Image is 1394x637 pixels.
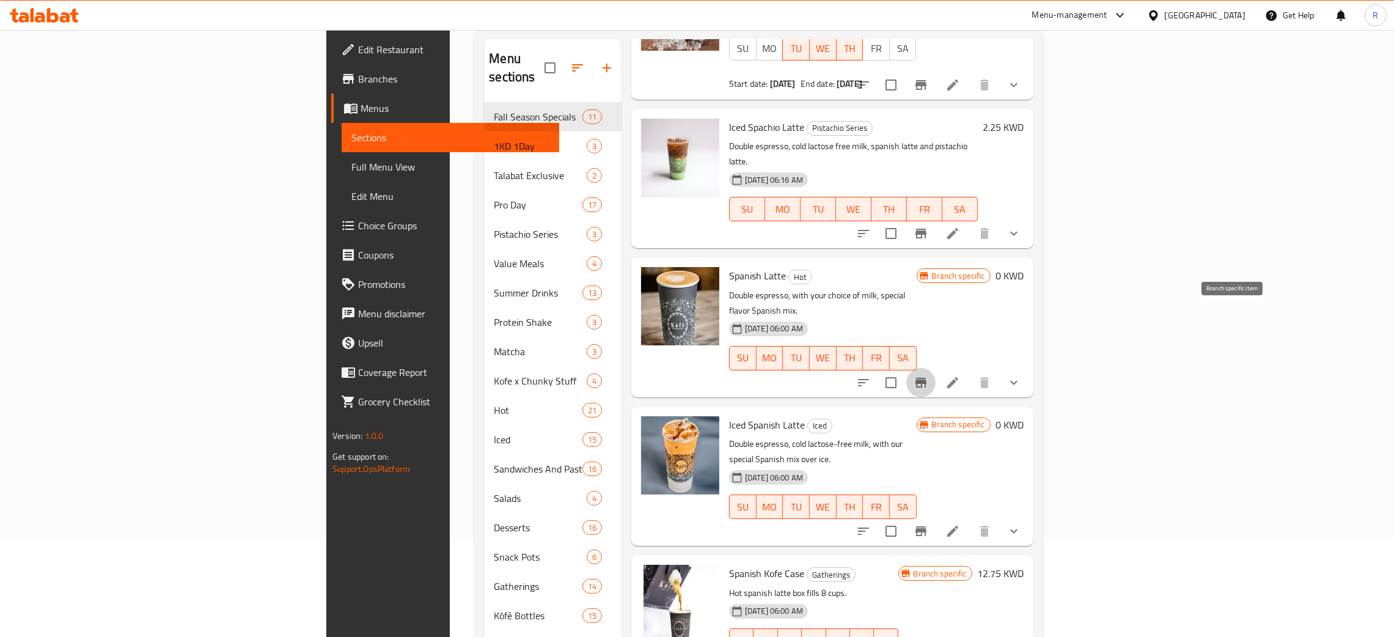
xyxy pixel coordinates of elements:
button: SA [942,197,978,221]
b: [DATE] [770,76,796,92]
div: Desserts [494,520,582,535]
button: TH [871,197,907,221]
span: SU [735,498,752,516]
div: items [582,432,602,447]
button: FR [863,495,890,519]
span: Select to update [878,370,904,396]
span: Grocery Checklist [358,394,549,409]
span: Spanish Latte [729,267,786,285]
span: Sort sections [563,53,592,83]
span: R [1373,9,1378,22]
span: Choice Groups [358,218,549,233]
span: SU [735,201,760,218]
button: TH [837,495,864,519]
span: Select to update [878,518,904,544]
span: 13 [583,287,601,299]
button: SA [890,346,917,370]
div: Protein Shake3 [484,307,622,337]
button: Branch-specific-item [906,219,936,248]
span: Pistachio Series [494,227,586,241]
div: Value Meals4 [484,249,622,278]
span: Sandwiches And Pastries [494,462,582,476]
button: TU [782,36,810,61]
a: Coupons [331,240,559,270]
span: 2 [587,170,601,182]
span: Sections [351,130,549,145]
div: items [587,315,602,330]
button: WE [810,36,837,61]
div: items [582,520,602,535]
span: Start date: [729,76,768,92]
span: Summer Drinks [494,285,582,300]
div: Sandwiches And Pastries16 [484,454,622,484]
span: Branch specific [927,270,990,282]
span: TH [842,40,859,57]
span: FR [912,201,937,218]
b: [DATE] [837,76,862,92]
div: Pro Day [494,197,582,212]
button: FR [863,346,890,370]
div: Menu-management [1032,8,1107,23]
p: Hot spanish latte box fills 8 cups. [729,586,898,601]
span: 4 [587,375,601,387]
a: Edit menu item [945,226,960,241]
div: 1KD 1Day3 [484,131,622,161]
span: WE [815,498,832,516]
span: SA [895,349,912,367]
div: items [582,579,602,594]
a: Upsell [331,328,559,358]
div: [GEOGRAPHIC_DATA] [1165,9,1245,22]
span: TH [842,349,859,367]
div: items [587,256,602,271]
p: Double espresso, cold lactose-free milk, with our special Spanish mix over ice. [729,436,917,467]
div: Talabat Exclusive [494,168,586,183]
div: items [587,344,602,359]
div: items [582,197,602,212]
button: MO [757,346,783,370]
span: TU [788,40,805,57]
div: Summer Drinks13 [484,278,622,307]
span: Edit Restaurant [358,42,549,57]
a: Branches [331,64,559,94]
span: Branch specific [909,568,972,580]
span: Hot [789,270,812,284]
span: TU [788,349,805,367]
button: TU [801,197,836,221]
button: show more [999,70,1029,100]
button: delete [970,368,999,397]
img: Spanish Latte [641,267,719,345]
span: [DATE] 06:00 AM [740,472,808,484]
div: Hot21 [484,396,622,425]
span: Matcha [494,344,586,359]
span: 1KD 1Day [494,139,586,153]
div: items [582,608,602,623]
span: Spanish Kofe Case [729,564,804,583]
a: Edit menu item [945,375,960,390]
span: Select all sections [537,55,563,81]
span: Hot [494,403,582,418]
span: WE [815,40,832,57]
span: SA [895,40,912,57]
button: WE [810,346,837,370]
div: Gatherings [807,567,856,582]
button: TH [837,36,864,61]
span: Protein Shake [494,315,586,330]
a: Support.OpsPlatform [332,461,410,477]
div: Salads4 [484,484,622,513]
div: Talabat Exclusive2 [484,161,622,190]
button: TU [783,495,810,519]
span: 3 [587,229,601,240]
a: Coverage Report [331,358,559,387]
h6: 12.75 KWD [977,565,1024,582]
span: Branches [358,72,549,86]
div: Pistachio Series [807,121,873,136]
span: Menu disclaimer [358,306,549,321]
span: Select to update [878,72,904,98]
button: show more [999,219,1029,248]
button: delete [970,70,999,100]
